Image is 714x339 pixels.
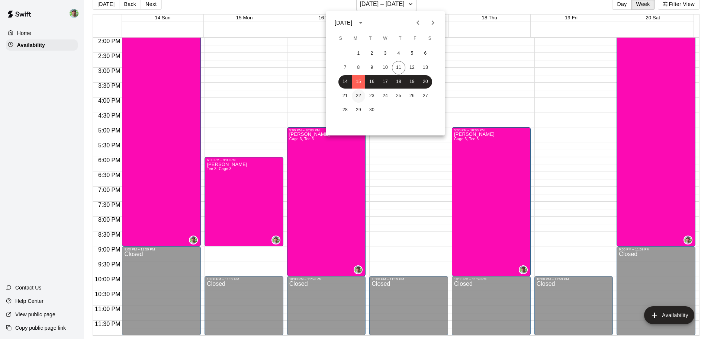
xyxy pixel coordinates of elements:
[419,61,432,74] button: 13
[352,75,365,89] button: 15
[405,47,419,60] button: 5
[379,61,392,74] button: 10
[405,75,419,89] button: 19
[411,15,425,30] button: Previous month
[392,47,405,60] button: 4
[335,19,352,27] div: [DATE]
[423,31,437,46] span: Saturday
[419,75,432,89] button: 20
[392,61,405,74] button: 11
[408,31,422,46] span: Friday
[338,103,352,117] button: 28
[354,16,367,29] button: calendar view is open, switch to year view
[405,61,419,74] button: 12
[365,47,379,60] button: 2
[392,75,405,89] button: 18
[352,89,365,103] button: 22
[379,75,392,89] button: 17
[352,61,365,74] button: 8
[365,75,379,89] button: 16
[379,31,392,46] span: Wednesday
[364,31,377,46] span: Tuesday
[365,89,379,103] button: 23
[352,103,365,117] button: 29
[393,31,407,46] span: Thursday
[352,47,365,60] button: 1
[349,31,362,46] span: Monday
[338,75,352,89] button: 14
[379,47,392,60] button: 3
[365,61,379,74] button: 9
[338,61,352,74] button: 7
[419,89,432,103] button: 27
[405,89,419,103] button: 26
[338,89,352,103] button: 21
[379,89,392,103] button: 24
[392,89,405,103] button: 25
[419,47,432,60] button: 6
[425,15,440,30] button: Next month
[334,31,347,46] span: Sunday
[365,103,379,117] button: 30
